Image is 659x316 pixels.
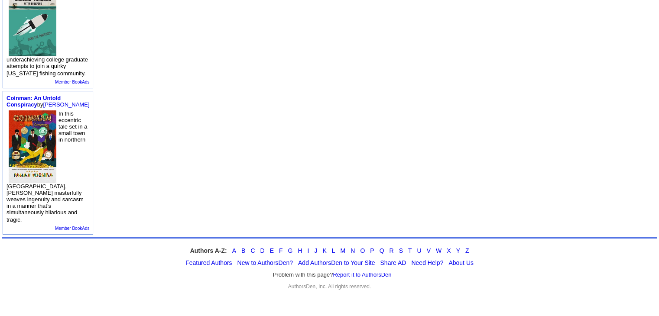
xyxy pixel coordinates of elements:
[322,247,326,254] a: K
[332,247,335,254] a: L
[427,247,431,254] a: V
[2,284,657,290] div: AuthorsDen, Inc. All rights reserved.
[456,247,460,254] a: Y
[436,247,441,254] a: W
[448,259,474,266] a: About Us
[190,247,227,254] strong: Authors A-Z:
[360,247,365,254] a: O
[241,247,245,254] a: B
[55,80,89,84] a: Member BookAds
[250,247,255,254] a: C
[417,247,421,254] a: U
[307,247,309,254] a: I
[273,271,392,278] font: Problem with this page?
[389,247,393,254] a: R
[6,110,88,223] font: In this eccentric tale set in a small town in northern [GEOGRAPHIC_DATA], [PERSON_NAME] masterful...
[6,95,89,108] font: by
[9,110,56,183] img: 69897.jpg
[380,259,406,266] a: Share AD
[6,95,61,108] a: Coinman: An Untold Conspiracy
[333,271,391,278] a: Report it to AuthorsDen
[341,247,346,254] a: M
[411,259,443,266] a: Need Help?
[288,247,292,254] a: G
[43,101,90,108] a: [PERSON_NAME]
[380,247,384,254] a: Q
[237,259,293,266] a: New to AuthorsDen?
[447,247,451,254] a: X
[279,247,283,254] a: F
[55,226,89,231] a: Member BookAds
[270,247,274,254] a: E
[408,247,412,254] a: T
[185,259,232,266] a: Featured Authors
[399,247,403,254] a: S
[298,259,375,266] a: Add AuthorsDen to Your Site
[370,247,374,254] a: P
[314,247,317,254] a: J
[260,247,264,254] a: D
[465,247,469,254] a: Z
[298,247,302,254] a: H
[232,247,236,254] a: A
[351,247,355,254] a: N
